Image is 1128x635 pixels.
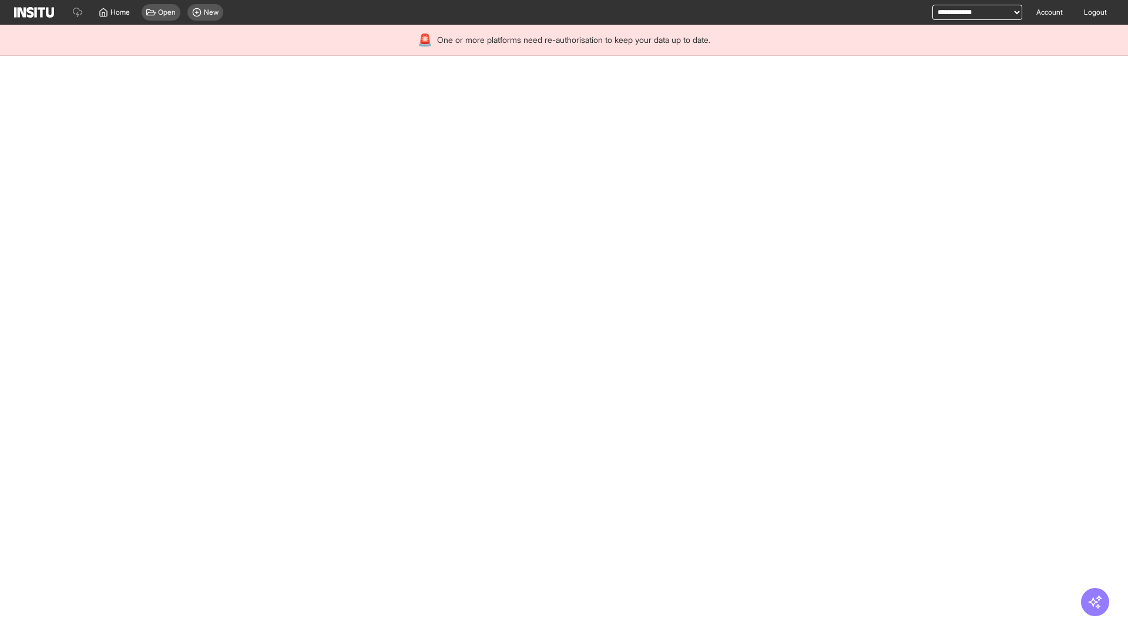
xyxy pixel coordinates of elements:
[110,8,130,17] span: Home
[158,8,176,17] span: Open
[14,7,54,18] img: Logo
[437,34,710,46] span: One or more platforms need re-authorisation to keep your data up to date.
[204,8,219,17] span: New
[418,32,432,48] div: 🚨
